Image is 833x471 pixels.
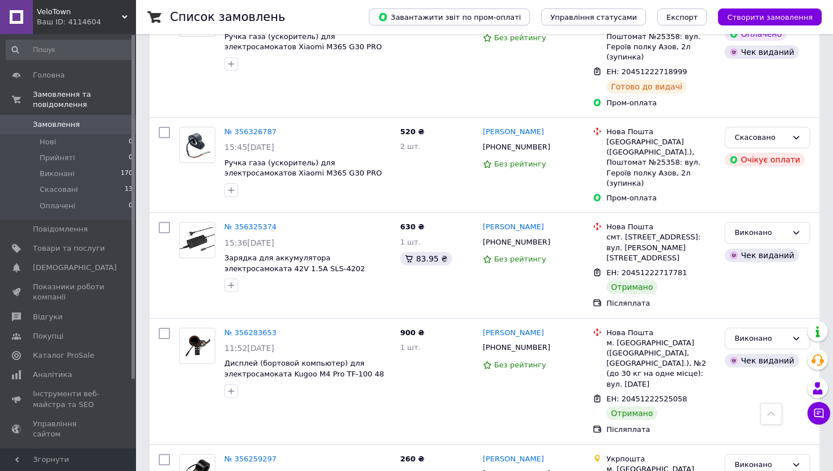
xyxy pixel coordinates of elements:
span: Нові [40,137,56,147]
div: [PHONE_NUMBER] [481,140,552,155]
a: № 356326787 [224,127,277,136]
div: Виконано [734,333,787,345]
div: Нова Пошта [606,328,716,338]
div: Виконано [734,459,787,471]
span: Показники роботи компанії [33,282,105,302]
span: Без рейтингу [494,33,546,42]
a: [PERSON_NAME] [483,454,544,465]
div: [PHONE_NUMBER] [481,340,552,355]
a: Фото товару [179,127,215,163]
img: Фото товару [180,333,215,358]
div: Чек виданий [725,45,798,59]
div: Готово до видачі [606,80,687,93]
span: 1 шт. [400,343,420,352]
img: Фото товару [180,130,215,159]
span: Покупці [33,331,63,341]
span: ЕН: 20451222525058 [606,395,687,403]
img: Фото товару [180,227,215,253]
span: Прийняті [40,153,75,163]
span: Управління статусами [550,13,637,22]
a: Дисплей (бортовой компьютер) для электросамоката Kugoo M4 Pro TF-100 48 V 6 pin [224,359,384,388]
button: Створити замовлення [718,8,822,25]
span: 170 [121,169,133,179]
button: Управління статусами [541,8,646,25]
span: Товари та послуги [33,243,105,254]
a: [PERSON_NAME] [483,328,544,339]
a: Фото товару [179,222,215,258]
button: Завантажити звіт по пром-оплаті [369,8,530,25]
span: Управління сайтом [33,419,105,439]
span: Експорт [666,13,698,22]
a: Ручка газа (ускоритель) для электросамокатов Xiaomi M365 G30 PRO черный (SX-30) [224,32,382,62]
input: Пошук [6,40,134,60]
div: [GEOGRAPHIC_DATA] ([GEOGRAPHIC_DATA].), Поштомат №25358: вул. Героїв полку Азов, 2л (зупинка) [606,137,716,189]
span: 630 ₴ [400,222,424,231]
div: смт. [STREET_ADDRESS]: вул. [PERSON_NAME][STREET_ADDRESS] [606,232,716,263]
span: 900 ₴ [400,328,424,337]
span: 11:52[DATE] [224,344,274,353]
span: ЕН: 20451222718999 [606,67,687,76]
a: Фото товару [179,328,215,364]
a: Зарядка для аккумулятора электросамоката 42V 1.5A SLS-4202 [224,254,365,273]
span: 520 ₴ [400,127,424,136]
div: Отримано [606,406,657,420]
span: Оплачені [40,201,75,211]
div: Чек виданий [725,249,798,262]
span: 2 шт. [400,142,420,151]
span: 15:36[DATE] [224,238,274,247]
span: 0 [129,153,133,163]
span: Головна [33,70,65,80]
a: Ручка газа (ускоритель) для электросамокатов Xiaomi M365 G30 PRO черный (SX-30) [224,159,382,188]
span: 260 ₴ [400,455,424,463]
div: Пром-оплата [606,193,716,203]
span: Відгуки [33,312,62,322]
a: [PERSON_NAME] [483,127,544,138]
span: 1 шт. [400,238,420,246]
span: [DEMOGRAPHIC_DATA] [33,263,117,273]
div: Укрпошта [606,454,716,464]
span: Повідомлення [33,224,88,234]
div: Післяплата [606,425,716,435]
a: Створити замовлення [707,12,822,21]
span: 0 [129,137,133,147]
div: Скасовано [734,132,787,144]
span: Створити замовлення [727,13,813,22]
div: Чек виданий [725,354,798,367]
h1: Список замовлень [170,10,285,24]
span: 13 [125,185,133,195]
span: Каталог ProSale [33,350,94,361]
span: Скасовані [40,185,78,195]
span: Інструменти веб-майстра та SEO [33,389,105,409]
div: Нова Пошта [606,127,716,137]
span: 0 [129,201,133,211]
button: Чат з покупцем [807,402,830,425]
a: № 356259297 [224,455,277,463]
div: Нова Пошта [606,222,716,232]
span: Виконані [40,169,75,179]
a: № 356283653 [224,328,277,337]
div: Очікує оплати [725,153,805,166]
div: Отримано [606,280,657,294]
a: [PERSON_NAME] [483,222,544,233]
span: VeloTown [37,7,122,17]
a: № 356325374 [224,222,277,231]
div: Ваш ID: 4114604 [37,17,136,27]
span: Замовлення [33,119,80,130]
span: Без рейтингу [494,255,546,263]
span: Аналітика [33,370,72,380]
div: 83.95 ₴ [400,252,452,266]
span: Без рейтингу [494,160,546,168]
div: м. [GEOGRAPHIC_DATA] ([GEOGRAPHIC_DATA], [GEOGRAPHIC_DATA].), №2 (до 30 кг на одне місце): вул. [... [606,338,716,389]
div: Післяплата [606,298,716,309]
span: 15:45[DATE] [224,143,274,152]
div: м. [GEOGRAPHIC_DATA] ([GEOGRAPHIC_DATA].), Поштомат №25358: вул. Героїв полку Азов, 2л (зупинка) [606,11,716,62]
div: Виконано [734,227,787,239]
div: Пром-оплата [606,98,716,108]
button: Експорт [657,8,707,25]
div: [PHONE_NUMBER] [481,235,552,250]
span: ЕН: 20451222717781 [606,268,687,277]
